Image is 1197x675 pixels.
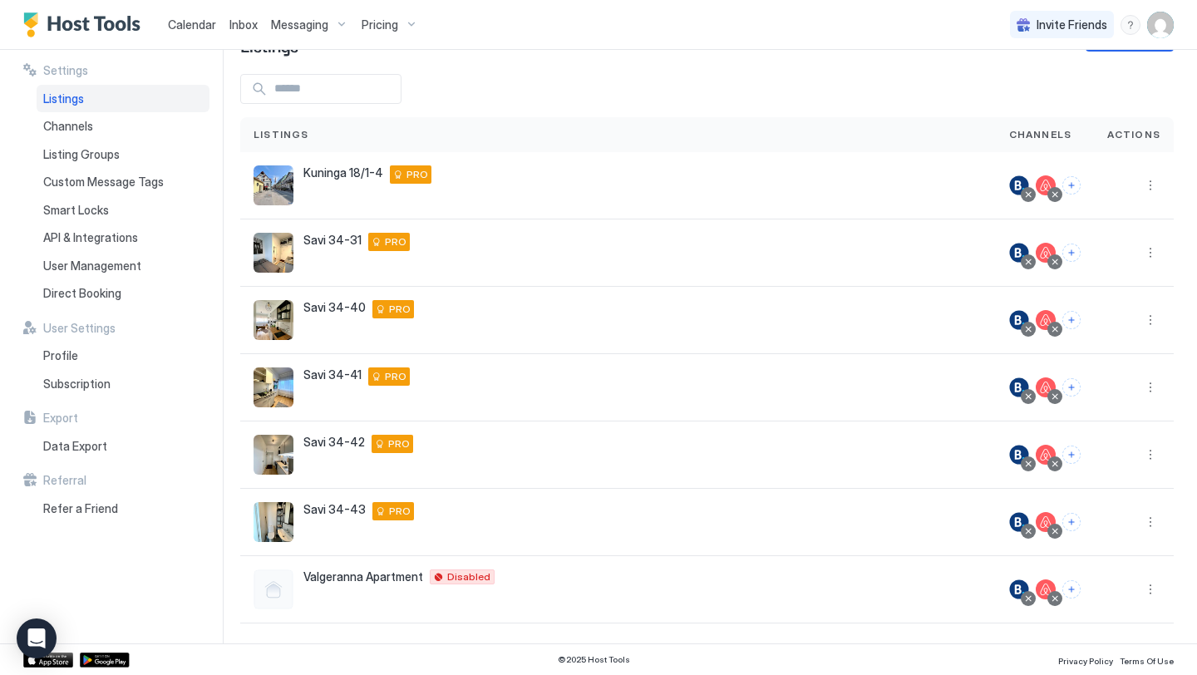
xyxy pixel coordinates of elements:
[271,17,328,32] span: Messaging
[303,367,362,382] span: Savi 34-41
[303,435,365,450] span: Savi 34-42
[389,504,411,519] span: PRO
[1062,244,1081,262] button: Connect channels
[1062,176,1081,195] button: Connect channels
[1140,243,1160,263] div: menu
[43,501,118,516] span: Refer a Friend
[43,377,111,392] span: Subscription
[558,654,630,665] span: © 2025 Host Tools
[17,618,57,658] div: Open Intercom Messenger
[240,32,298,57] span: Listings
[1140,579,1160,599] div: menu
[37,252,209,280] a: User Management
[385,234,406,249] span: PRO
[43,348,78,363] span: Profile
[1140,175,1160,195] div: menu
[303,165,383,180] span: Kuninga 18/1-4
[1058,651,1113,668] a: Privacy Policy
[37,140,209,169] a: Listing Groups
[254,367,293,407] div: listing image
[168,16,216,33] a: Calendar
[389,302,411,317] span: PRO
[1140,175,1160,195] button: More options
[254,502,293,542] div: listing image
[43,119,93,134] span: Channels
[1140,445,1160,465] div: menu
[254,435,293,475] div: listing image
[385,369,406,384] span: PRO
[1140,310,1160,330] button: More options
[37,224,209,252] a: API & Integrations
[1037,17,1107,32] span: Invite Friends
[303,569,423,584] span: Valgeranna Apartment
[254,127,309,142] span: Listings
[43,321,116,336] span: User Settings
[80,653,130,668] a: Google Play Store
[43,439,107,454] span: Data Export
[254,300,293,340] div: listing image
[1140,243,1160,263] button: More options
[1062,378,1081,397] button: Connect channels
[43,147,120,162] span: Listing Groups
[303,233,362,248] span: Savi 34-31
[37,196,209,224] a: Smart Locks
[43,286,121,301] span: Direct Booking
[254,165,293,205] div: listing image
[303,300,366,315] span: Savi 34-40
[1062,446,1081,464] button: Connect channels
[37,370,209,398] a: Subscription
[23,12,148,37] a: Host Tools Logo
[168,17,216,32] span: Calendar
[388,436,410,451] span: PRO
[43,259,141,273] span: User Management
[406,167,428,182] span: PRO
[1062,513,1081,531] button: Connect channels
[229,17,258,32] span: Inbox
[229,16,258,33] a: Inbox
[1140,377,1160,397] div: menu
[43,230,138,245] span: API & Integrations
[1107,127,1160,142] span: Actions
[1147,12,1174,38] div: User profile
[43,203,109,218] span: Smart Locks
[1140,377,1160,397] button: More options
[37,342,209,370] a: Profile
[43,175,164,190] span: Custom Message Tags
[37,495,209,523] a: Refer a Friend
[1121,15,1140,35] div: menu
[1140,445,1160,465] button: More options
[37,279,209,308] a: Direct Booking
[43,63,88,78] span: Settings
[1062,580,1081,599] button: Connect channels
[23,653,73,668] a: App Store
[1009,127,1072,142] span: Channels
[1140,579,1160,599] button: More options
[1120,651,1174,668] a: Terms Of Use
[254,233,293,273] div: listing image
[1140,310,1160,330] div: menu
[1120,656,1174,666] span: Terms Of Use
[268,75,401,103] input: Input Field
[37,112,209,140] a: Channels
[362,17,398,32] span: Pricing
[303,502,366,517] span: Savi 34-43
[37,168,209,196] a: Custom Message Tags
[1062,311,1081,329] button: Connect channels
[43,91,84,106] span: Listings
[37,432,209,461] a: Data Export
[1140,512,1160,532] button: More options
[1058,656,1113,666] span: Privacy Policy
[43,473,86,488] span: Referral
[37,85,209,113] a: Listings
[43,411,78,426] span: Export
[1140,512,1160,532] div: menu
